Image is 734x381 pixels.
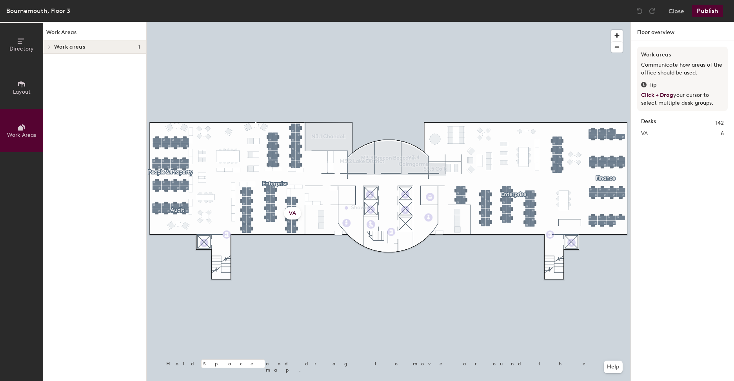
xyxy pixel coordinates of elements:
[669,5,684,17] button: Close
[6,6,70,16] div: Bournemouth, Floor 3
[138,44,140,50] span: 1
[284,207,301,220] div: VA
[641,61,724,77] p: Communicate how areas of the office should be used.
[692,5,723,17] button: Publish
[43,28,146,40] h1: Work Areas
[716,119,724,127] span: 142
[641,129,648,138] span: VA
[13,89,31,95] span: Layout
[641,119,656,127] strong: Desks
[604,361,623,373] button: Help
[641,92,673,98] span: Click + Drag
[9,45,34,52] span: Directory
[648,7,656,15] img: Redo
[54,44,85,50] span: Work areas
[636,7,643,15] img: Undo
[641,51,724,59] h3: Work areas
[641,91,724,107] p: your cursor to select multiple desk groups.
[631,22,734,40] h1: Floor overview
[641,81,724,89] div: Tip
[7,132,36,138] span: Work Areas
[721,129,724,138] span: 6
